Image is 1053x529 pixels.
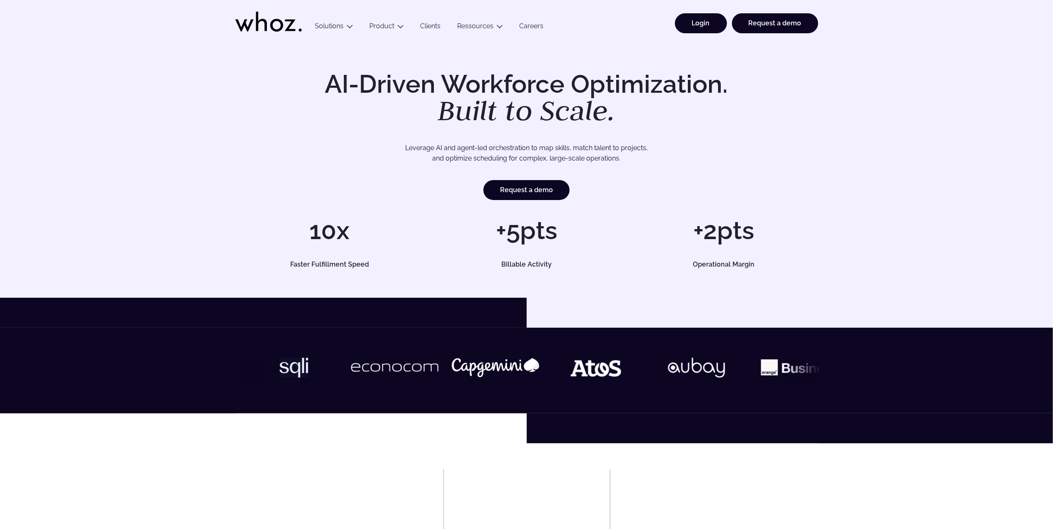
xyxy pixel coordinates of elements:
[314,72,740,125] h1: AI-Driven Workforce Optimization.
[235,218,424,243] h1: 10x
[629,218,818,243] h1: +2pts
[732,13,818,33] a: Request a demo
[432,218,621,243] h1: +5pts
[264,143,789,164] p: Leverage AI and agent-led orchestration to map skills, match talent to projects, and optimize sch...
[438,92,615,129] em: Built to Scale.
[361,22,412,33] button: Product
[483,180,570,200] a: Request a demo
[370,22,395,30] a: Product
[998,474,1041,517] iframe: Chatbot
[244,261,414,268] h5: Faster Fulfillment Speed
[442,261,612,268] h5: Billable Activity
[675,13,727,33] a: Login
[412,22,449,33] a: Clients
[511,22,552,33] a: Careers
[458,22,494,30] a: Ressources
[449,22,511,33] button: Ressources
[639,261,809,268] h5: Operational Margin
[307,22,361,33] button: Solutions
